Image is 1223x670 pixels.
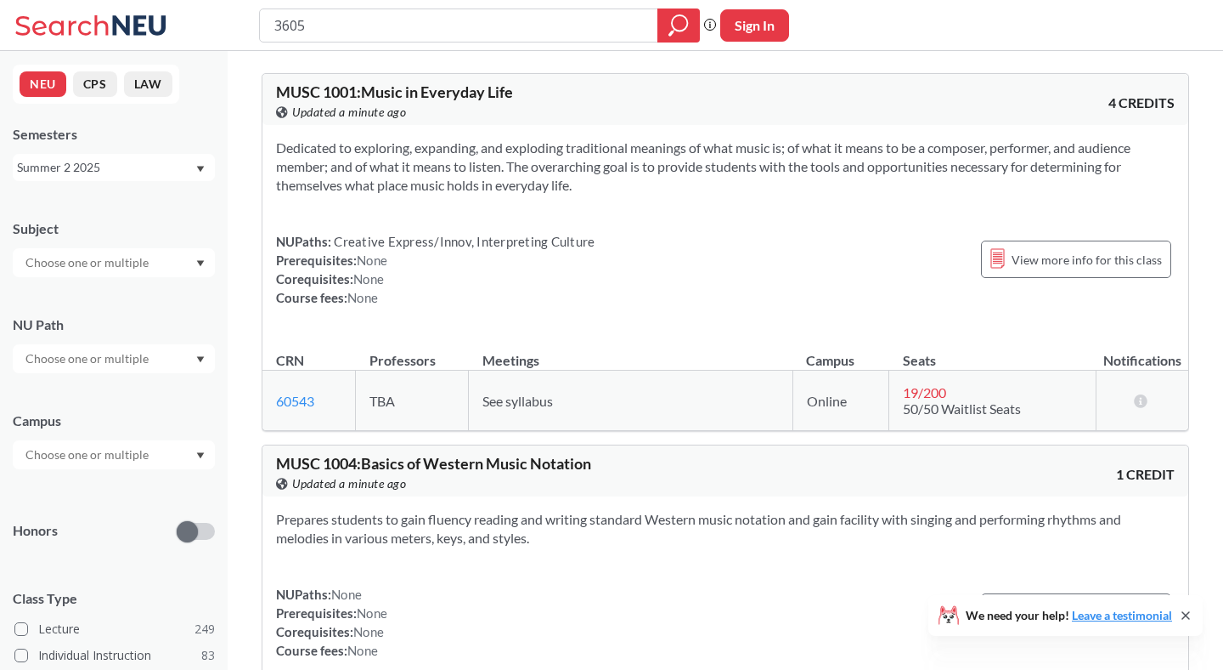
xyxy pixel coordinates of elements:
div: Dropdown arrow [13,248,215,277]
input: Choose one or multiple [17,253,160,273]
label: Lecture [14,618,215,640]
span: Creative Express/Innov, Interpreting Culture [331,234,595,249]
th: Professors [356,334,469,371]
th: Campus [792,334,888,371]
th: Notifications [1096,334,1188,371]
div: Dropdown arrow [13,440,215,469]
span: Updated a minute ago [292,103,406,122]
span: None [347,643,378,658]
section: Dedicated to exploring, expanding, and exploding traditional meanings of what music is; of what i... [276,139,1175,195]
button: CPS [73,71,117,97]
span: 50/50 Waitlist Seats [903,400,1021,417]
svg: magnifying glass [668,14,689,37]
span: View more info for this class [1012,249,1162,270]
span: 19 / 200 [903,384,946,400]
span: None [353,271,384,287]
span: We need your help! [966,610,1172,622]
td: Online [792,371,888,431]
div: Summer 2 2025 [17,158,194,177]
input: Choose one or multiple [17,349,160,369]
th: Seats [889,334,1096,371]
svg: Dropdown arrow [196,356,205,363]
svg: Dropdown arrow [196,260,205,267]
div: NUPaths: Prerequisites: Corequisites: Course fees: [276,585,387,660]
span: MUSC 1004 : Basics of Western Music Notation [276,454,591,473]
button: LAW [124,71,172,97]
th: Meetings [469,334,793,371]
input: Choose one or multiple [17,445,160,465]
svg: Dropdown arrow [196,166,205,173]
a: Leave a testimonial [1072,608,1172,622]
span: None [353,624,384,639]
div: magnifying glass [657,9,700,43]
span: See syllabus [482,393,553,409]
label: Individual Instruction [14,644,215,667]
span: None [357,253,387,268]
div: NUPaths: Prerequisites: Corequisites: Course fees: [276,232,595,307]
td: TBA [356,371,469,431]
section: Prepares students to gain fluency reading and writing standard Western music notation and gain fa... [276,510,1175,548]
span: None [331,587,362,602]
span: 83 [201,646,215,665]
div: Subject [13,219,215,238]
div: Summer 2 2025Dropdown arrow [13,154,215,181]
span: Updated a minute ago [292,474,406,493]
span: MUSC 1001 : Music in Everyday Life [276,82,513,101]
div: CRN [276,351,304,370]
button: Sign In [720,9,789,42]
div: Semesters [13,125,215,144]
div: NU Path [13,315,215,334]
input: Class, professor, course number, "phrase" [273,11,645,40]
span: None [357,605,387,621]
span: Class Type [13,589,215,608]
div: Campus [13,412,215,430]
a: 60543 [276,393,314,409]
span: 4 CREDITS [1108,94,1175,112]
button: NEU [20,71,66,97]
svg: Dropdown arrow [196,452,205,459]
span: 1 CREDIT [1116,465,1175,484]
span: 249 [194,620,215,639]
span: None [347,290,378,305]
div: Dropdown arrow [13,344,215,373]
p: Honors [13,521,58,541]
